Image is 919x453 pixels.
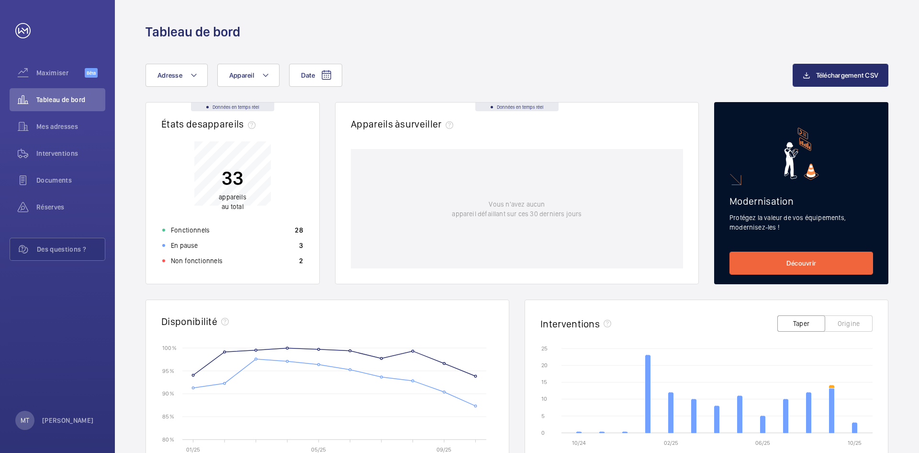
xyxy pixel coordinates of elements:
text: 80 % [162,436,174,442]
font: Documents [36,176,72,184]
img: marketing-card.svg [784,128,819,180]
a: Découvrir [729,252,873,275]
button: Téléchargement CSV [793,64,889,87]
font: Adresse [157,71,182,79]
font: Modernisation [729,195,794,207]
text: 90 % [162,390,174,397]
font: Des questions ? [37,245,86,253]
button: Appareil [217,64,280,87]
text: 01/25 [186,446,200,453]
font: Tableau de bord [36,96,85,104]
font: appareil défaillant sur ces 30 derniers jours [452,210,582,218]
font: Découvrir [786,259,816,267]
text: 10/24 [572,440,586,446]
font: Non fonctionnels [171,257,223,265]
font: au total [222,203,243,210]
font: 28 [295,226,303,234]
font: Interventions [36,150,78,157]
text: 20 [541,362,548,369]
button: Adresse [146,64,208,87]
font: 3 [299,242,303,249]
font: Téléchargement CSV [816,71,879,79]
text: 10/25 [848,440,862,446]
font: 33 [222,166,244,189]
font: 2 [299,257,303,265]
font: Date [301,71,315,79]
font: [PERSON_NAME] [42,417,94,424]
font: Réserves [36,203,65,211]
font: Mes adresses [36,123,78,130]
text: 10 [541,395,547,402]
text: 05/25 [311,446,326,453]
text: 09/25 [437,446,451,453]
button: Date [289,64,342,87]
font: Vous n'avez aucun [489,200,545,208]
text: 15 [541,379,547,385]
font: Protégez la valeur de vos équipements, modernisez-les ! [729,214,846,231]
text: 25 [541,345,548,352]
font: Données en temps réel [497,104,543,110]
font: Fonctionnels [171,226,210,234]
font: Tableau de bord [146,23,240,40]
button: Taper [777,315,825,332]
font: appareils [219,193,247,201]
font: MT [21,417,29,424]
text: 5 [541,413,545,419]
font: Données en temps réel [213,104,259,110]
button: Origine [825,315,873,332]
font: Appareil [229,71,254,79]
font: surveiller [400,118,441,130]
font: appareils [202,118,244,130]
text: 02/25 [664,440,678,446]
font: Appareils à [351,118,400,130]
font: En pause [171,242,198,249]
font: Maximiser [36,69,68,77]
font: Origine [838,320,860,327]
font: Interventions [540,318,600,330]
font: Disponibilité [161,315,217,327]
text: 95 % [162,367,174,374]
text: 85 % [162,413,174,420]
text: 0 [541,430,545,436]
text: 06/25 [755,440,770,446]
font: Bêta [87,70,96,76]
font: États des [161,118,202,130]
text: 100 % [162,344,177,351]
